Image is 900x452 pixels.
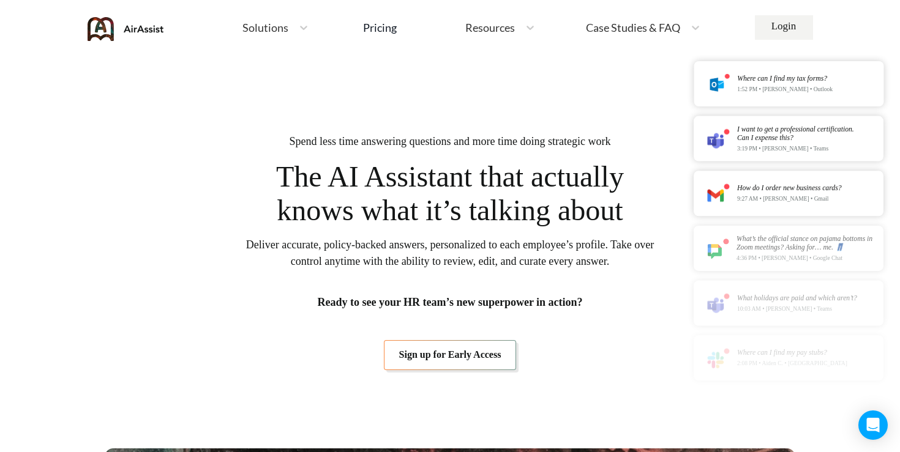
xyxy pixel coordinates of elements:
[737,125,854,142] div: I want to get a professional certification. Can I expense this?
[88,17,164,41] img: AirAssist
[737,146,854,152] p: 3:19 PM • [PERSON_NAME] • Teams
[755,15,813,40] a: Login
[737,196,842,203] p: 9:27 AM • [PERSON_NAME] • Gmail
[290,133,611,150] span: Spend less time answering questions and more time doing strategic work
[242,22,288,33] span: Solutions
[737,294,857,302] div: What holidays are paid and which aren’t?
[858,410,888,440] div: Open Intercom Messenger
[737,349,847,357] div: Where can I find my pay stubs?
[363,22,397,33] div: Pricing
[363,17,397,39] a: Pricing
[737,360,847,367] p: 2:08 PM • Aiden C. • [GEOGRAPHIC_DATA]
[737,184,842,192] div: How do I order new business cards?
[707,73,730,94] img: notification
[737,255,880,262] p: 4:36 PM • [PERSON_NAME] • Google Chat
[260,160,640,227] span: The AI Assistant that actually knows what it’s talking about
[737,75,833,83] div: Where can I find my tax forms?
[465,22,515,33] span: Resources
[737,86,833,93] p: 1:52 PM • [PERSON_NAME] • Outlook
[586,22,680,33] span: Case Studies & FAQ
[384,340,517,369] a: Sign up for Early Access
[317,294,582,311] span: Ready to see your HR team’s new superpower in action?
[245,237,655,270] span: Deliver accurate, policy-backed answers, personalized to each employee’s profile. Take over contr...
[737,306,857,313] p: 10:03 AM • [PERSON_NAME] • Teams
[737,235,880,251] div: What’s the official stance on pajama bottoms in Zoom meetings? Asking for… me. 👖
